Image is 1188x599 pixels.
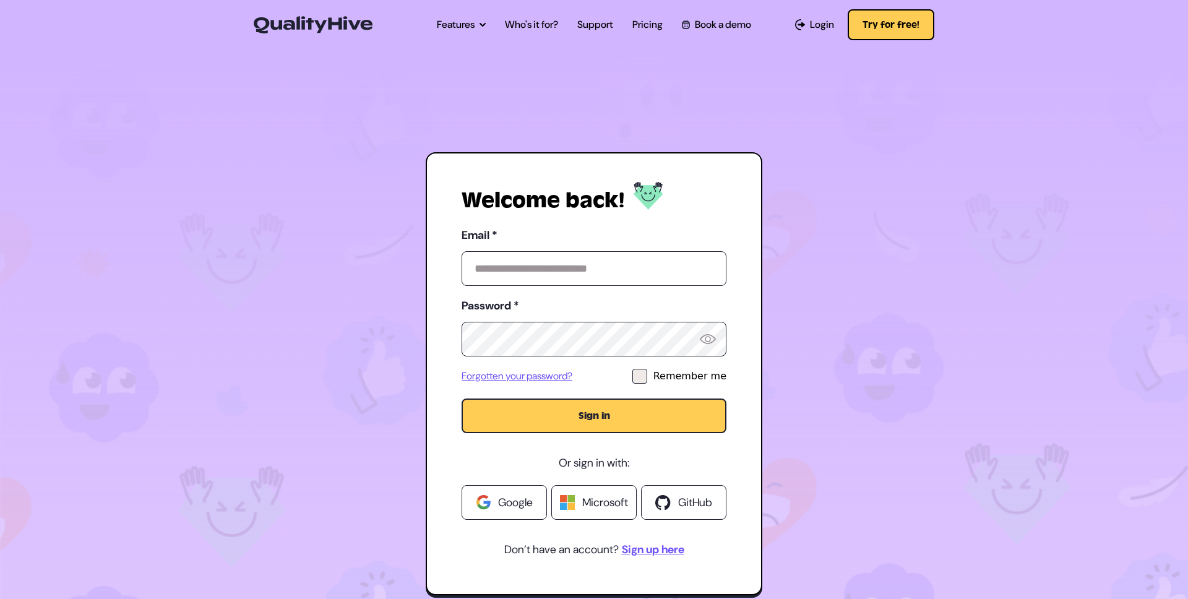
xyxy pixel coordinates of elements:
[476,495,491,510] img: Google
[560,495,575,510] img: Windows
[682,20,690,28] img: Book a QualityHive Demo
[462,369,572,384] a: Forgotten your password?
[505,17,558,32] a: Who's it for?
[700,334,716,344] img: Reveal Password
[462,188,624,213] h1: Welcome back!
[634,182,663,210] img: Log in to QualityHive
[437,17,486,32] a: Features
[622,540,684,559] a: Sign up here
[577,17,613,32] a: Support
[655,495,671,511] img: Github
[682,17,751,32] a: Book a demo
[462,399,726,433] button: Sign in
[254,16,372,33] img: QualityHive - Bug Tracking Tool
[653,369,726,384] div: Remember me
[462,485,547,520] a: Google
[462,453,726,473] p: Or sign in with:
[462,225,726,245] label: Email *
[462,296,726,316] label: Password *
[498,494,533,511] span: Google
[848,9,934,40] button: Try for free!
[641,485,726,520] a: GitHub
[551,485,637,520] a: Microsoft
[632,17,663,32] a: Pricing
[795,17,834,32] a: Login
[810,17,834,32] span: Login
[678,494,712,511] span: GitHub
[462,540,726,559] p: Don’t have an account?
[582,494,628,511] span: Microsoft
